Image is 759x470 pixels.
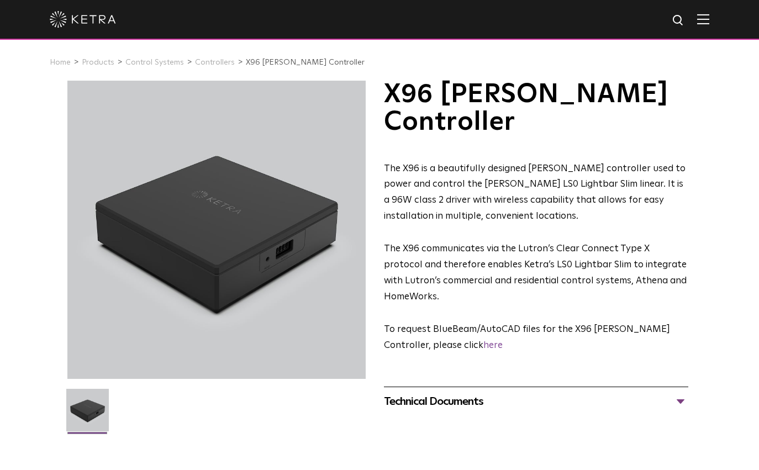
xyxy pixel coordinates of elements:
a: here [483,341,503,350]
img: Hamburger%20Nav.svg [697,14,709,24]
img: X96-Controller-2021-Web-Square [66,389,109,440]
span: The X96 is a beautifully designed [PERSON_NAME] controller used to power and control the [PERSON_... [384,164,686,221]
img: search icon [672,14,686,28]
a: X96 [PERSON_NAME] Controller [246,59,365,66]
a: Home [50,59,71,66]
span: The X96 communicates via the Lutron’s Clear Connect Type X protocol and therefore enables Ketra’s... [384,244,687,302]
a: Control Systems [125,59,184,66]
a: Products [82,59,114,66]
a: Controllers [195,59,235,66]
div: Technical Documents [384,393,688,410]
span: ​To request BlueBeam/AutoCAD files for the X96 [PERSON_NAME] Controller, please click [384,325,670,350]
img: ketra-logo-2019-white [50,11,116,28]
h1: X96 [PERSON_NAME] Controller [384,81,688,136]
